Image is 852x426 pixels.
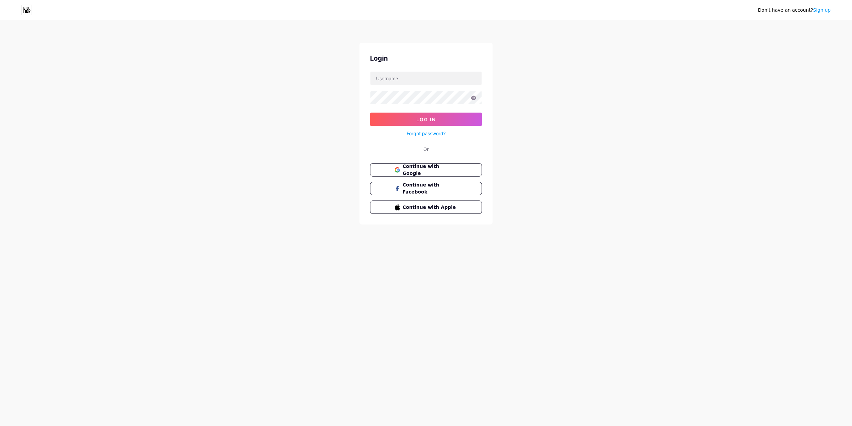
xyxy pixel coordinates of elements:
span: Continue with Apple [403,204,458,211]
div: Or [423,146,429,153]
span: Continue with Google [403,163,458,177]
div: Don't have an account? [758,7,831,14]
a: Sign up [813,7,831,13]
a: Forgot password? [407,130,446,137]
button: Continue with Apple [370,201,482,214]
span: Log In [416,117,436,122]
span: Continue with Facebook [403,182,458,196]
input: Username [370,72,482,85]
button: Continue with Facebook [370,182,482,195]
div: Login [370,53,482,63]
button: Log In [370,113,482,126]
button: Continue with Google [370,163,482,177]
